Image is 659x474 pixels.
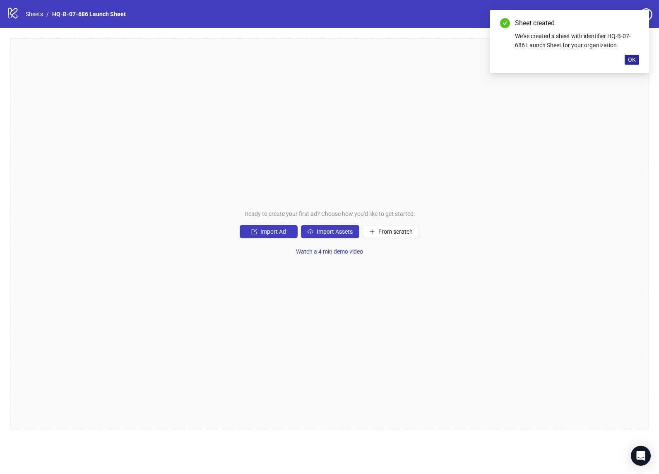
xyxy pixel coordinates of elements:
[289,245,370,258] button: Watch a 4 min demo video
[515,18,639,28] div: Sheet created
[363,225,419,238] button: From scratch
[593,8,637,22] a: Settings
[51,10,127,19] a: HQ-B-07-686 Launch Sheet
[515,31,639,50] div: We've created a sheet with identifier HQ-B-07-686 Launch Sheet for your organization
[260,228,286,235] span: Import Ad
[630,18,639,27] a: Close
[628,56,636,63] span: OK
[296,248,363,255] span: Watch a 4 min demo video
[631,446,651,466] div: Open Intercom Messenger
[245,209,415,218] span: Ready to create your first ad? Choose how you'd like to get started:
[46,10,49,19] li: /
[500,18,510,28] span: check-circle
[301,225,359,238] button: Import Assets
[369,229,375,235] span: plus
[625,55,639,65] button: OK
[640,8,652,21] span: question-circle
[308,229,313,235] span: cloud-upload
[317,228,353,235] span: Import Assets
[240,225,298,238] button: Import Ad
[24,10,45,19] a: Sheets
[378,228,413,235] span: From scratch
[251,229,257,235] span: import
